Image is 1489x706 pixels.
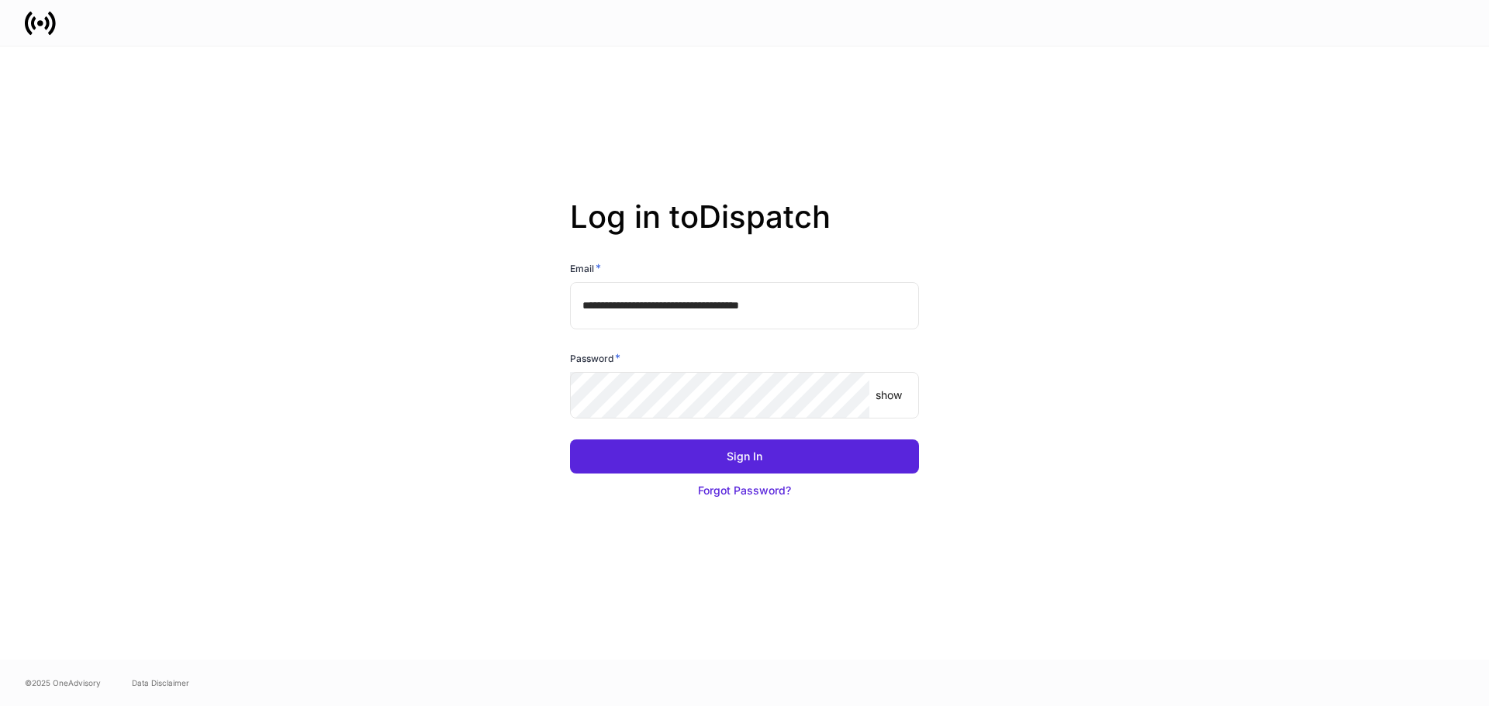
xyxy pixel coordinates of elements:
a: Data Disclaimer [132,677,189,689]
button: Sign In [570,439,919,474]
span: © 2025 OneAdvisory [25,677,101,689]
h6: Password [570,350,620,366]
div: Sign In [727,449,762,464]
h6: Email [570,260,601,276]
button: Forgot Password? [570,474,919,508]
p: show [876,387,902,403]
div: Forgot Password? [698,483,791,498]
h2: Log in to Dispatch [570,198,919,260]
